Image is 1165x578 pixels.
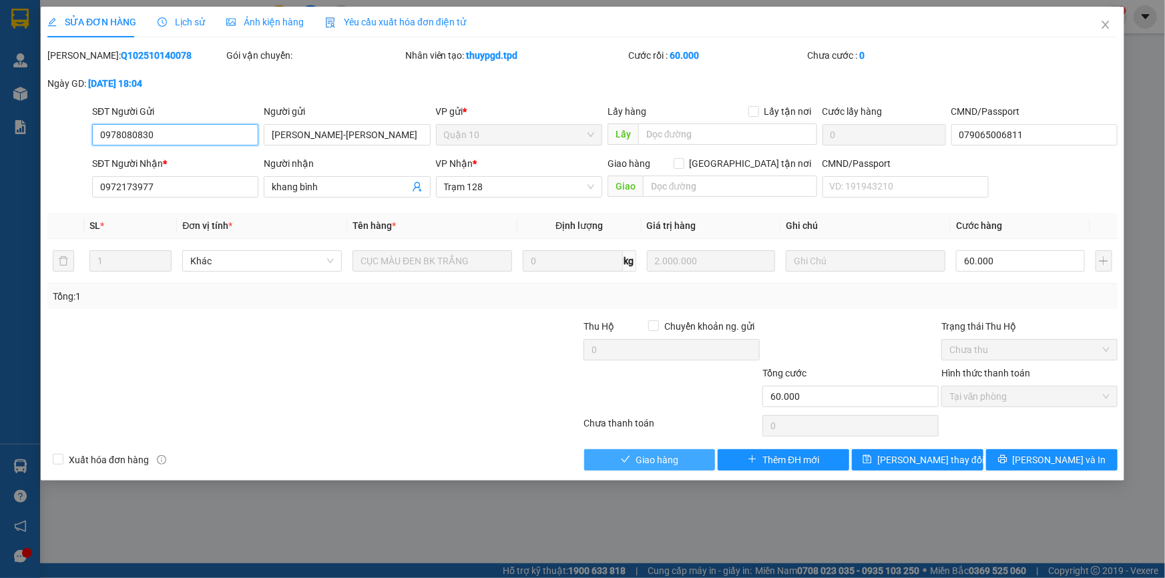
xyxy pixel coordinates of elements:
span: clock-circle [158,17,167,27]
span: Đơn vị tính [182,220,232,231]
span: edit [47,17,57,27]
b: thuypgd.tpd [467,50,518,61]
span: Yêu cầu xuất hóa đơn điện tử [325,17,466,27]
button: printer[PERSON_NAME] và In [986,449,1118,471]
span: close [1100,19,1111,30]
div: Chưa thanh toán [583,416,762,439]
span: Quận 10 [444,125,594,145]
div: Nhân viên tạo: [405,48,626,63]
span: Giao hàng [608,158,650,169]
div: Gói vận chuyển: [226,48,403,63]
span: SL [89,220,100,231]
b: Q102510140078 [121,50,192,61]
input: Dọc đường [643,176,817,197]
span: Chưa thu [949,340,1110,360]
span: Lịch sử [158,17,205,27]
span: info-circle [157,455,166,465]
div: CMND/Passport [823,156,989,171]
span: Giá trị hàng [647,220,696,231]
label: Hình thức thanh toán [941,368,1030,378]
span: Tên hàng [353,220,396,231]
img: icon [325,17,336,28]
b: [DATE] 18:04 [88,78,142,89]
span: Lấy [608,123,638,145]
input: Dọc đường [638,123,817,145]
span: Ảnh kiện hàng [226,17,304,27]
span: Thêm ĐH mới [762,453,819,467]
div: Cước rồi : [628,48,804,63]
div: Trạng thái Thu Hộ [941,319,1118,334]
b: 0 [859,50,865,61]
input: Cước lấy hàng [823,124,946,146]
div: Ngày GD: [47,76,224,91]
b: 60.000 [670,50,699,61]
label: Cước lấy hàng [823,106,883,117]
span: picture [226,17,236,27]
span: Tổng cước [762,368,806,378]
span: Cước hàng [956,220,1002,231]
span: Lấy tận nơi [759,104,817,119]
div: VP gửi [436,104,602,119]
span: plus [748,455,757,465]
div: Người gửi [264,104,430,119]
span: VP Nhận [436,158,473,169]
div: [PERSON_NAME]: [47,48,224,63]
span: Xuất hóa đơn hàng [63,453,154,467]
span: Giao hàng [636,453,678,467]
input: Ghi Chú [786,250,945,272]
div: Người nhận [264,156,430,171]
span: Thu Hộ [584,321,614,332]
div: Chưa cước : [807,48,983,63]
span: Khác [190,251,334,271]
button: save[PERSON_NAME] thay đổi [852,449,983,471]
button: plusThêm ĐH mới [718,449,849,471]
span: user-add [412,182,423,192]
button: Close [1087,7,1124,44]
div: CMND/Passport [951,104,1118,119]
input: 0 [647,250,776,272]
th: Ghi chú [780,213,951,239]
span: Định lượng [555,220,603,231]
span: Chuyển khoản ng. gửi [659,319,760,334]
input: VD: Bàn, Ghế [353,250,512,272]
button: delete [53,250,74,272]
button: checkGiao hàng [584,449,716,471]
span: printer [998,455,1007,465]
div: Tổng: 1 [53,289,450,304]
span: Lấy hàng [608,106,646,117]
span: [PERSON_NAME] thay đổi [877,453,984,467]
span: SỬA ĐƠN HÀNG [47,17,136,27]
span: save [863,455,872,465]
span: [GEOGRAPHIC_DATA] tận nơi [684,156,817,171]
span: [PERSON_NAME] và In [1013,453,1106,467]
div: SĐT Người Nhận [92,156,258,171]
span: kg [623,250,636,272]
span: check [621,455,630,465]
span: Giao [608,176,643,197]
span: Tại văn phòng [949,386,1110,406]
span: Trạm 128 [444,177,594,197]
button: plus [1096,250,1112,272]
div: SĐT Người Gửi [92,104,258,119]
